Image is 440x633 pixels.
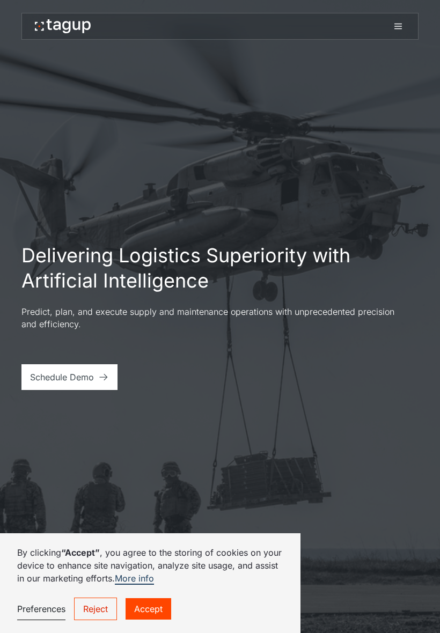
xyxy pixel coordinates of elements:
[21,306,408,330] p: Predict, plan, and execute supply and maintenance operations with unprecedented precision and eff...
[74,598,117,620] a: Reject
[17,546,283,585] p: By clicking , you agree to the storing of cookies on your device to enhance site navigation, anal...
[115,573,154,585] a: More info
[30,371,94,384] div: Schedule Demo
[126,598,171,620] a: Accept
[61,547,100,558] strong: “Accept”
[17,598,65,620] a: Preferences
[21,364,118,390] a: Schedule Demo
[21,243,419,293] h1: Delivering Logistics Superiority with Artificial Intelligence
